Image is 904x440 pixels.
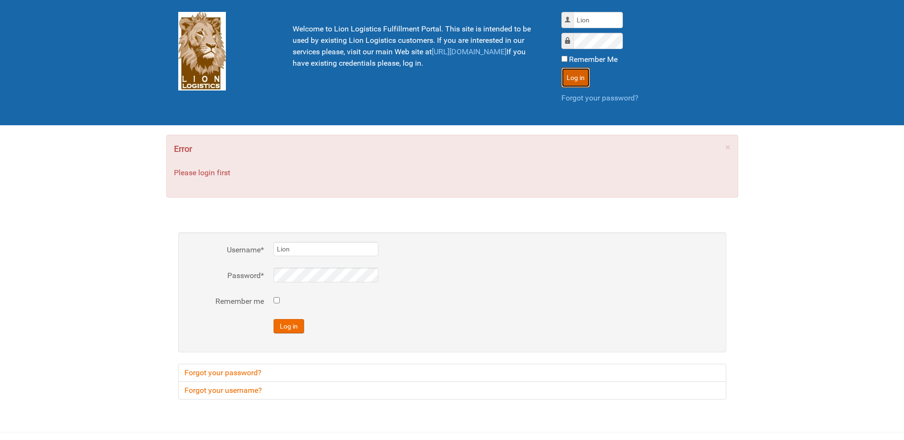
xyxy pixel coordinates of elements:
[573,12,623,28] input: Username
[561,68,590,88] button: Log in
[188,270,264,281] label: Password
[432,47,507,56] a: [URL][DOMAIN_NAME]
[178,46,226,55] a: Lion Logistics
[178,381,726,400] a: Forgot your username?
[725,142,731,152] a: ×
[569,54,618,65] label: Remember Me
[561,93,639,102] a: Forgot your password?
[293,23,538,69] p: Welcome to Lion Logistics Fulfillment Portal. This site is intended to be used by existing Lion L...
[178,12,226,90] img: Lion Logistics
[174,142,731,156] h4: Error
[188,296,264,307] label: Remember me
[174,167,731,179] p: Please login first
[178,364,726,382] a: Forgot your password?
[188,244,264,256] label: Username
[274,319,304,333] button: Log in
